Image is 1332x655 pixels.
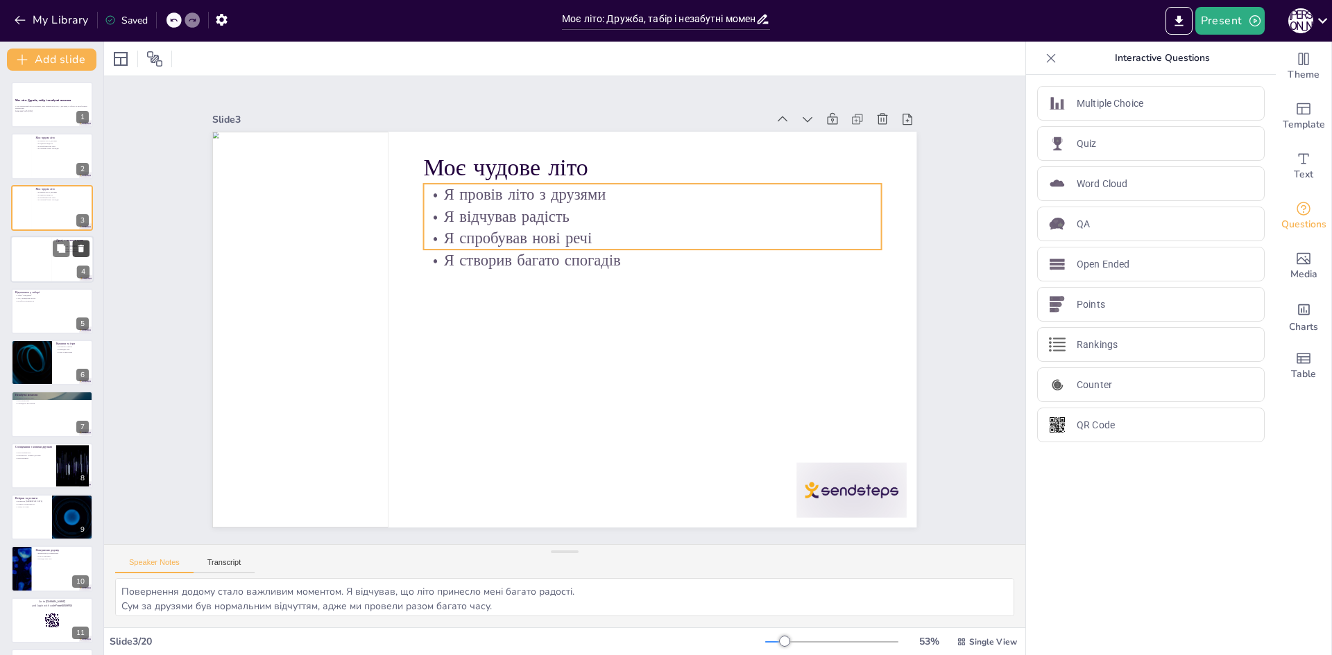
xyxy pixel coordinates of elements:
[1165,7,1193,35] button: Export to PowerPoint
[1276,241,1331,291] div: Add images, graphics, shapes or video
[35,187,89,191] p: Моє чудове літо
[212,113,767,126] div: Slide 3
[15,400,89,403] p: Нові враження
[1049,256,1066,272] img: Open Ended icon
[11,340,93,385] div: https://cdn.sendsteps.com/images/logo/sendsteps_logo_white.pnghttps://cdn.sendsteps.com/images/lo...
[72,627,89,639] div: 11
[1049,296,1066,313] img: Points icon
[15,503,48,505] p: Розваги та активності
[15,445,52,449] p: Спілкування з новими друзями
[15,402,89,405] p: Спогади на все життя
[56,250,89,253] p: Обговорення та секрети
[11,545,93,591] div: 10
[77,266,89,279] div: 4
[76,523,89,536] div: 9
[1281,217,1326,232] span: Questions
[15,299,89,302] p: Незабутні активності
[11,597,93,643] div: 11
[1062,42,1262,75] p: Interactive Questions
[11,185,93,231] div: https://cdn.sendsteps.com/images/logo/sendsteps_logo_white.pnghttps://cdn.sendsteps.com/images/lo...
[35,139,89,142] p: Я провів літо з друзями
[10,9,94,31] button: My Library
[1288,7,1313,35] button: А [PERSON_NAME]
[110,48,132,70] div: Layout
[105,14,148,27] div: Saved
[15,505,48,508] p: Танці та співи
[1049,175,1066,192] img: Word Cloud icon
[15,98,71,102] strong: Моє літо: Дружба, табір і незабутні моменти
[11,443,93,489] div: 8
[56,342,89,346] p: Купання та ігри
[1288,8,1313,33] div: А [PERSON_NAME]
[10,236,94,283] div: https://cdn.sendsteps.com/images/logo/sendsteps_logo_white.pnghttps://cdn.sendsteps.com/images/lo...
[1049,95,1066,112] img: Multiple Choice icon
[1276,341,1331,391] div: Add a table
[1276,291,1331,341] div: Add charts and graphs
[1276,42,1331,91] div: Change the overall theme
[76,111,89,123] div: 1
[1283,117,1325,132] span: Template
[76,421,89,433] div: 7
[1077,338,1118,352] p: Rankings
[15,105,89,110] p: У цій презентації ми розглянемо, як я провів своє літо, з друзями, в таборі та незабутніми момент...
[35,142,89,145] p: Я відчував радість
[194,558,255,573] button: Transcript
[15,451,52,454] p: Нові знайомства
[1077,297,1105,312] p: Points
[56,238,89,243] p: Друзі, з якими я гуляв
[424,206,882,228] p: Я відчував радість
[76,214,89,227] div: 3
[15,397,89,400] p: Радість кожного дня
[56,351,89,353] p: Сміх та веселощі
[1049,135,1066,152] img: Quiz icon
[115,558,194,573] button: Speaker Notes
[35,191,89,193] p: Я провів літо з друзями
[15,604,89,608] p: and login with code
[1195,7,1265,35] button: Present
[1049,216,1066,232] img: QA icon
[11,82,93,128] div: https://cdn.sendsteps.com/images/logo/sendsteps_logo_white.pnghttps://cdn.sendsteps.com/images/lo...
[46,600,66,603] strong: [DOMAIN_NAME]
[35,196,89,199] p: Я спробував нові речі
[115,578,1014,616] textarea: Це літо стало чудовим завдяки моїм друзям, з якими я проводив багато часу. Ми разом гуляли, сміял...
[1077,177,1127,191] p: Word Cloud
[912,635,946,648] div: 53 %
[15,290,89,295] p: Відпочинок у таборі
[1294,167,1313,182] span: Text
[35,554,89,557] p: Сум за друзями
[35,147,89,150] p: Я створив багато спогадів
[35,193,89,196] p: Я відчував радість
[1290,267,1317,282] span: Media
[969,636,1017,647] span: Single View
[76,163,89,175] div: 2
[1049,417,1066,433] img: QR Code icon
[1289,320,1318,335] span: Charts
[15,500,48,503] p: Вечірки в [GEOGRAPHIC_DATA]
[76,317,89,330] div: 5
[1288,67,1320,82] span: Theme
[35,144,89,147] p: Я спробував нові речі
[15,457,52,460] p: Нові інтереси
[1276,141,1331,191] div: Add text boxes
[53,241,69,257] button: Duplicate Slide
[1077,378,1112,392] p: Counter
[76,472,89,484] div: 8
[1276,91,1331,141] div: Add ready made slides
[1077,96,1143,111] p: Multiple Choice
[15,496,48,500] p: Вечірки та розваги
[15,294,89,297] p: Табір "Мандарин"
[11,288,93,334] div: https://cdn.sendsteps.com/images/logo/sendsteps_logo_white.pnghttps://cdn.sendsteps.com/images/lo...
[1049,336,1066,353] img: Rankings icon
[146,51,163,67] span: Position
[72,575,89,588] div: 10
[15,110,89,113] p: Generated with [URL]
[35,557,89,559] p: Спогади про літо
[424,250,882,272] p: Я створив багато спогадів
[35,548,89,552] p: Повернення додому
[562,9,755,29] input: Insert title
[1049,376,1066,393] img: Counter icon
[1077,257,1129,272] p: Open Ended
[1077,217,1090,232] p: QA
[1291,367,1316,382] span: Table
[56,245,89,247] p: Друзі Васій і [PERSON_NAME]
